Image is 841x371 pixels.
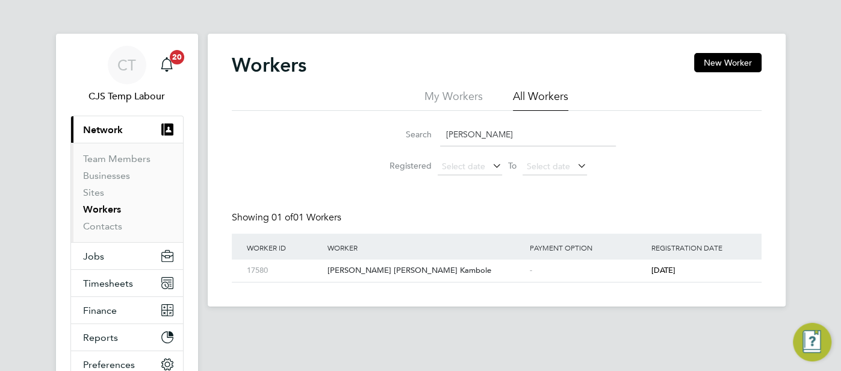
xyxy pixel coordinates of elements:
span: Finance [83,305,117,316]
a: Team Members [83,153,151,164]
a: 17580[PERSON_NAME] [PERSON_NAME] Kambole-[DATE] [244,259,749,269]
span: To [504,158,520,173]
div: 17580 [244,260,324,282]
span: CJS Temp Labour [70,89,184,104]
div: Worker [324,234,527,261]
button: Finance [71,297,183,323]
div: - [527,260,648,282]
a: Workers [83,204,121,215]
span: Preferences [83,359,135,370]
button: Network [71,116,183,143]
a: Sites [83,187,104,198]
div: Network [71,143,183,242]
button: Timesheets [71,270,183,296]
button: Engage Resource Center [793,323,831,361]
label: Search [377,129,432,140]
input: Name, email or phone number [440,123,616,146]
span: Network [83,124,123,136]
div: Registration Date [648,234,749,261]
span: CT [117,57,136,73]
div: Payment Option [527,234,648,261]
button: New Worker [694,53,762,72]
li: My Workers [424,89,483,111]
li: All Workers [513,89,568,111]
span: Reports [83,332,118,343]
button: Reports [71,324,183,351]
span: [DATE] [651,265,675,275]
div: [PERSON_NAME] [PERSON_NAME] Kambole [324,260,527,282]
span: Select date [527,161,570,172]
a: CTCJS Temp Labour [70,46,184,104]
span: Select date [442,161,485,172]
span: 20 [170,50,184,64]
button: Jobs [71,243,183,269]
label: Registered [377,160,432,171]
div: Showing [232,211,344,224]
span: Timesheets [83,278,133,289]
span: Jobs [83,251,104,262]
a: Businesses [83,170,130,181]
span: 01 Workers [272,211,341,223]
a: Contacts [83,220,122,232]
div: Worker ID [244,234,324,261]
span: 01 of [272,211,293,223]
h2: Workers [232,53,306,77]
a: 20 [155,46,179,84]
